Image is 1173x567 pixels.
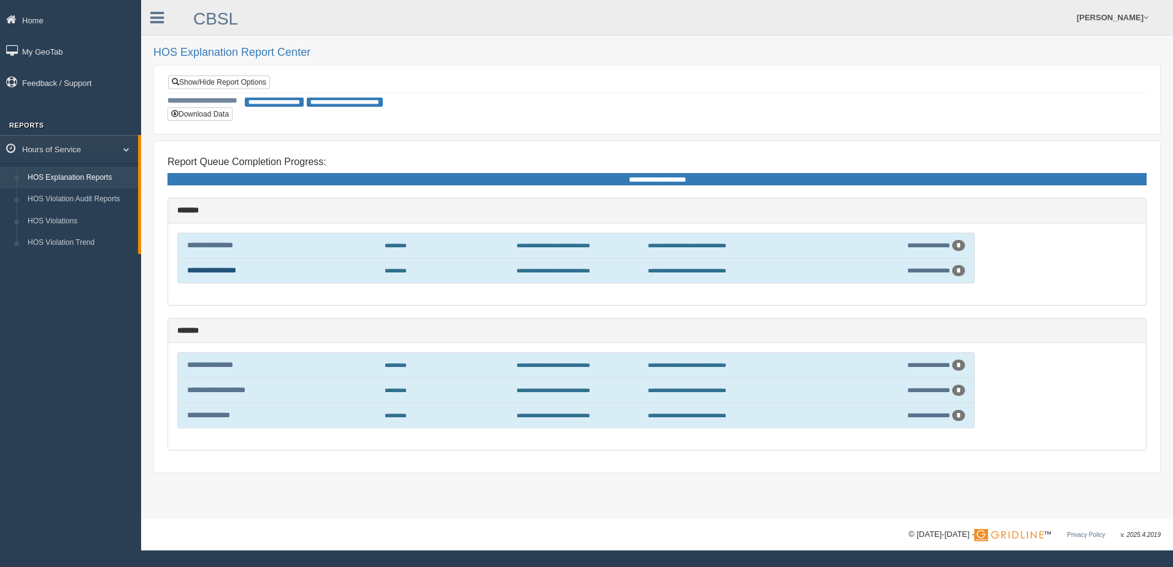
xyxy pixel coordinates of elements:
[22,232,138,254] a: HOS Violation Trend
[1067,531,1105,538] a: Privacy Policy
[193,9,238,28] a: CBSL
[22,210,138,233] a: HOS Violations
[167,156,1147,168] h4: Report Queue Completion Progress:
[153,47,1161,59] h2: HOS Explanation Report Center
[974,529,1044,541] img: Gridline
[168,75,270,89] a: Show/Hide Report Options
[22,188,138,210] a: HOS Violation Audit Reports
[909,528,1161,541] div: © [DATE]-[DATE] - ™
[22,167,138,189] a: HOS Explanation Reports
[167,107,233,121] button: Download Data
[1121,531,1161,538] span: v. 2025.4.2019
